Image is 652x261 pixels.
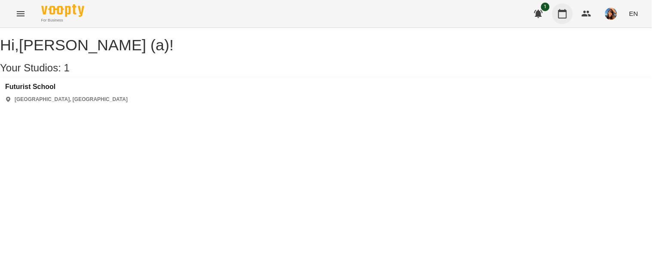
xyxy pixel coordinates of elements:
[41,18,84,23] span: For Business
[629,9,638,18] span: EN
[605,8,617,20] img: a3cfe7ef423bcf5e9dc77126c78d7dbf.jpg
[541,3,550,11] span: 1
[5,83,128,91] a: Futurist School
[64,62,70,74] span: 1
[626,6,642,21] button: EN
[10,3,31,24] button: Menu
[41,4,84,17] img: Voopty Logo
[15,96,128,103] p: [GEOGRAPHIC_DATA], [GEOGRAPHIC_DATA]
